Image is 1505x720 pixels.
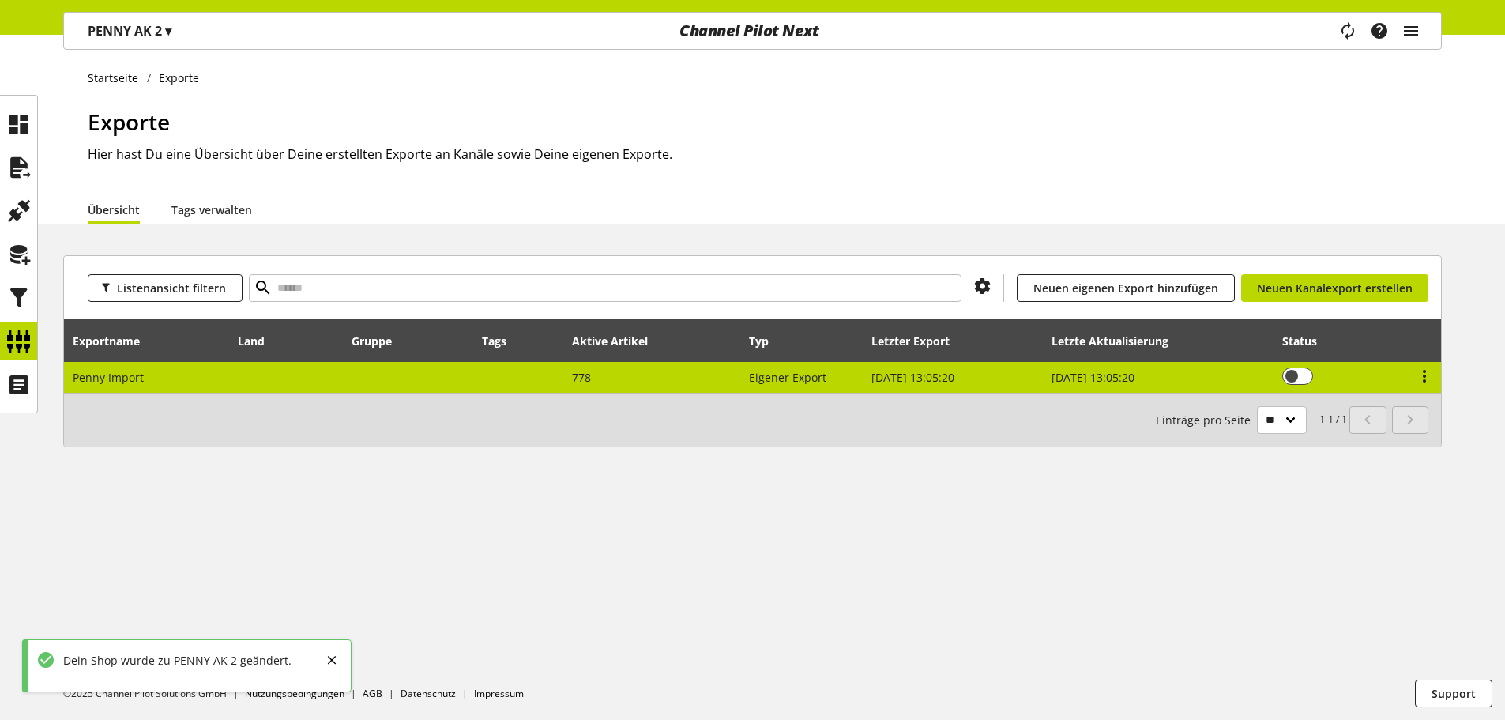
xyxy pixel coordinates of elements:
a: Startseite [88,70,147,86]
div: Letzter Export [871,333,965,349]
a: Übersicht [88,202,140,218]
span: [DATE] 13:05:20 [1052,370,1134,385]
span: Listenansicht filtern [117,280,226,296]
a: Impressum [474,687,524,700]
span: Einträge pro Seite [1156,412,1257,428]
span: Support [1432,685,1476,702]
span: ▾ [165,22,171,40]
span: Neuen eigenen Export hinzufügen [1033,280,1218,296]
span: - [482,370,486,385]
nav: main navigation [63,12,1442,50]
h2: Hier hast Du eine Übersicht über Deine erstellten Exporte an Kanäle sowie Deine eigenen Exporte. [88,145,1442,164]
div: Dein Shop wurde zu PENNY AK 2 geändert. [55,652,292,669]
small: 1-1 / 1 [1156,406,1347,434]
button: Listenansicht filtern [88,274,243,302]
button: Support [1415,680,1492,707]
p: PENNY AK 2 [88,21,171,40]
a: Neuen Kanalexport erstellen [1241,274,1428,302]
span: - [238,370,242,385]
a: Nutzungsbedingungen [245,687,344,700]
div: Gruppe [352,333,408,349]
div: Land [238,333,280,349]
span: Neuen Kanalexport erstellen [1257,280,1413,296]
a: Tags verwalten [171,202,252,218]
div: Typ [749,333,784,349]
div: Exportname [73,333,156,349]
span: Penny Import [73,370,144,385]
a: Datenschutz [401,687,456,700]
li: ©2025 Channel Pilot Solutions GmbH [63,687,245,701]
span: Eigener Export [749,370,826,385]
a: AGB [363,687,382,700]
div: Letzte Aktualisierung [1052,333,1184,349]
span: Exporte [88,107,170,137]
a: Neuen eigenen Export hinzufügen [1017,274,1235,302]
div: Tags [482,333,506,349]
div: Aktive Artikel [572,333,664,349]
div: Status [1282,333,1333,349]
span: [DATE] 13:05:20 [871,370,954,385]
span: 778 [572,370,591,385]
